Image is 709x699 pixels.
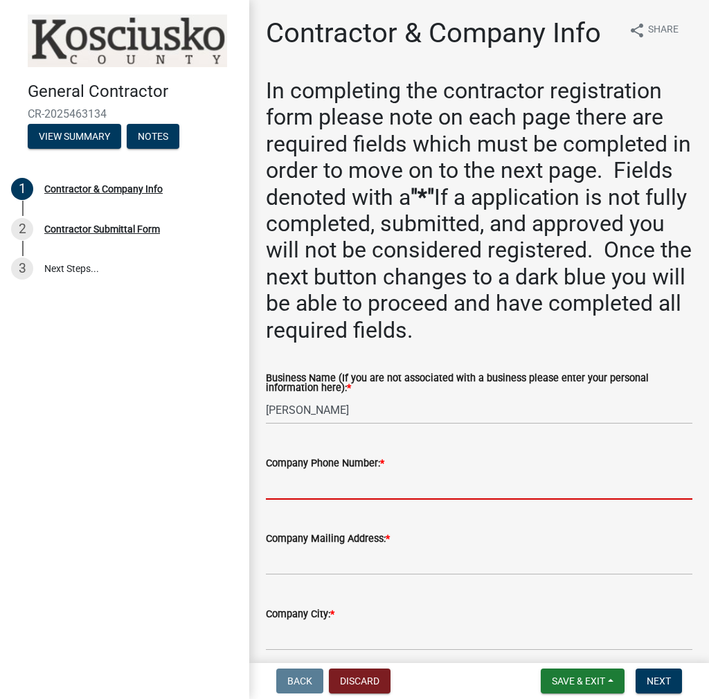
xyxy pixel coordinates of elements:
i: share [629,22,645,39]
button: Discard [329,669,391,693]
h2: In completing the contractor registration form please note on each page there are required fields... [266,78,692,343]
button: Back [276,669,323,693]
button: shareShare [618,17,690,44]
button: Save & Exit [541,669,625,693]
h1: Contractor & Company Info [266,17,601,50]
label: Company Phone Number: [266,459,384,469]
h4: General Contractor [28,82,238,102]
label: Company Mailing Address: [266,534,390,544]
span: Back [287,675,312,687]
div: Contractor Submittal Form [44,224,160,234]
div: 2 [11,218,33,240]
div: 1 [11,178,33,200]
label: Business Name (If you are not associated with a business please enter your personal information h... [266,374,692,394]
div: Contractor & Company Info [44,184,163,194]
wm-modal-confirm: Notes [127,131,179,143]
button: View Summary [28,124,121,149]
span: CR-2025463134 [28,107,222,120]
span: Next [647,675,671,687]
button: Next [636,669,682,693]
span: Save & Exit [552,675,605,687]
img: Kosciusko County, Indiana [28,15,227,67]
span: Share [648,22,679,39]
label: Company City: [266,610,334,619]
wm-modal-confirm: Summary [28,131,121,143]
button: Notes [127,124,179,149]
div: 3 [11,257,33,280]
